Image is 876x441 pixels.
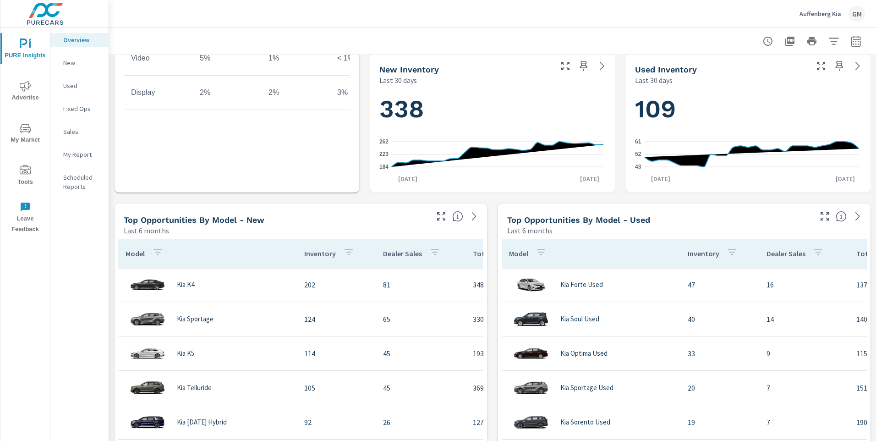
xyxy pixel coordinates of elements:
p: 7 [766,417,842,428]
td: 3% [330,81,399,104]
p: Auffenberg Kia [799,10,841,18]
text: 43 [635,164,641,170]
h5: New Inventory [379,65,439,74]
h5: Used Inventory [635,65,697,74]
p: Overview [63,35,101,44]
p: Kia K5 [177,349,194,358]
span: Tools [3,165,47,187]
span: Find the biggest opportunities within your model lineup by seeing how each model is selling in yo... [452,211,463,222]
h5: Top Opportunities by Model - New [124,215,264,225]
p: 369 [473,382,570,393]
p: 7 [766,382,842,393]
p: Kia K4 [177,281,194,289]
img: glamour [129,340,166,367]
div: GM [849,6,865,22]
td: < 1% [330,47,399,70]
p: Last 30 days [379,75,417,86]
p: 14 [766,314,842,325]
p: Total Market Sales [473,249,533,258]
p: 33 [688,348,752,359]
td: 5% [192,47,261,70]
span: Save this to your personalized report [832,59,847,73]
p: Kia Forte Used [560,281,603,289]
p: Model [509,249,528,258]
p: Used [63,81,101,90]
span: Find the biggest opportunities within your model lineup by seeing how each model is selling in yo... [836,211,847,222]
td: Video [124,47,192,70]
p: Inventory [688,249,719,258]
span: Advertise [3,81,47,103]
button: Make Fullscreen [558,59,573,73]
div: My Report [50,148,109,161]
img: glamour [513,374,549,402]
p: Inventory [304,249,336,258]
p: 65 [383,314,458,325]
p: Kia Telluride [177,384,212,392]
p: [DATE] [574,174,606,183]
img: glamour [513,271,549,298]
text: 262 [379,138,389,145]
p: Dealer Sales [766,249,805,258]
td: 2% [192,81,261,104]
p: 114 [304,348,368,359]
p: Model [126,249,145,258]
p: 47 [688,279,752,290]
button: Select Date Range [847,32,865,50]
p: 16 [766,279,842,290]
img: glamour [129,374,166,402]
p: 45 [383,382,458,393]
h1: 338 [379,94,606,125]
td: Display [124,81,192,104]
p: Last 6 months [507,225,553,236]
p: Kia Sportage Used [560,384,613,392]
p: 193 [473,348,570,359]
p: Kia Soul Used [560,315,599,323]
p: Fixed Ops [63,104,101,113]
text: 61 [635,138,641,145]
h1: 109 [635,94,861,125]
p: My Report [63,150,101,159]
p: 92 [304,417,368,428]
span: My Market [3,123,47,145]
p: Kia Sportage [177,315,214,323]
div: Sales [50,125,109,138]
p: 124 [304,314,368,325]
p: Kia Sorento Used [560,418,610,426]
p: Kia [DATE] Hybrid [177,418,227,426]
p: [DATE] [829,174,861,183]
p: 330 [473,314,570,325]
p: Dealer Sales [383,249,422,258]
p: New [63,58,101,67]
p: Sales [63,127,101,136]
div: Fixed Ops [50,102,109,116]
p: 202 [304,279,368,290]
text: 52 [635,151,641,158]
span: PURE Insights [3,39,47,61]
img: glamour [129,271,166,298]
button: Make Fullscreen [814,59,828,73]
p: 9 [766,348,842,359]
a: See more details in report [850,59,865,73]
p: 81 [383,279,458,290]
p: 348 [473,279,570,290]
div: Scheduled Reports [50,171,109,193]
p: Last 30 days [635,75,673,86]
span: Leave Feedback [3,202,47,235]
a: See more details in report [467,209,482,224]
img: glamour [513,340,549,367]
p: [DATE] [392,174,424,183]
td: 1% [261,47,330,70]
p: Kia Optima Used [560,349,608,358]
img: glamour [129,408,166,436]
p: Last 6 months [124,225,169,236]
p: 20 [688,382,752,393]
a: See more details in report [595,59,609,73]
button: Make Fullscreen [817,209,832,224]
p: 127 [473,417,570,428]
div: Overview [50,33,109,47]
button: "Export Report to PDF" [781,32,799,50]
text: 184 [379,164,389,170]
button: Apply Filters [825,32,843,50]
p: Scheduled Reports [63,173,101,191]
p: 40 [688,314,752,325]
